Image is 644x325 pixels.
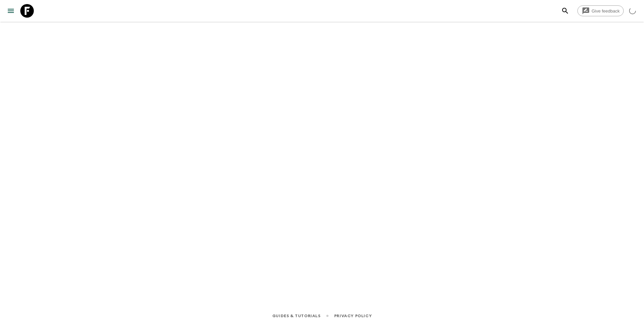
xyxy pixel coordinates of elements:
[4,4,18,18] button: menu
[558,4,572,18] button: search adventures
[272,312,321,320] a: Guides & Tutorials
[577,5,624,16] a: Give feedback
[588,8,623,14] span: Give feedback
[334,312,372,320] a: Privacy Policy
